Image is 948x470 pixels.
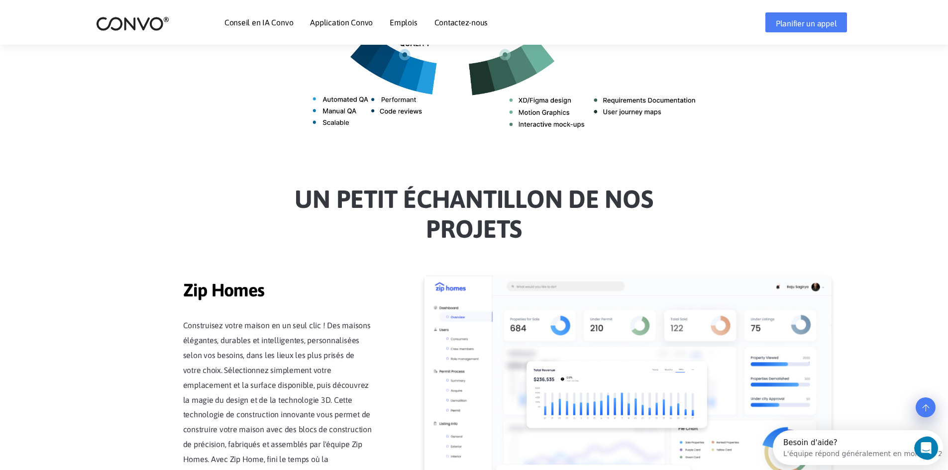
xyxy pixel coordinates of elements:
iframe: Lanceur de découverte de chat en direct Intercom [773,430,943,465]
font: Besoin d'aide? [10,8,65,17]
img: logo_2.png [96,16,169,31]
font: L'équipe répond généralement en moins de 20 minutes. [10,19,207,27]
div: Ouvrir Intercom Messenger [4,4,236,31]
font: Conseil en IA Convo [224,18,293,27]
a: Application Convo [310,18,373,26]
font: un petit échantillon de nos [295,185,653,213]
a: Conseil en IA Convo [224,18,293,26]
font: Application Convo [310,18,373,27]
font: Contactez-nous [434,18,488,27]
a: Contactez-nous [434,18,488,26]
font: Planifier un appel [776,19,837,28]
a: Emplois [390,18,417,26]
iframe: Chat en direct par interphone [914,436,945,460]
font: projets [426,214,522,243]
a: Planifier un appel [765,12,847,32]
font: Emplois [390,18,417,27]
font: Zip Homes [183,280,265,300]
